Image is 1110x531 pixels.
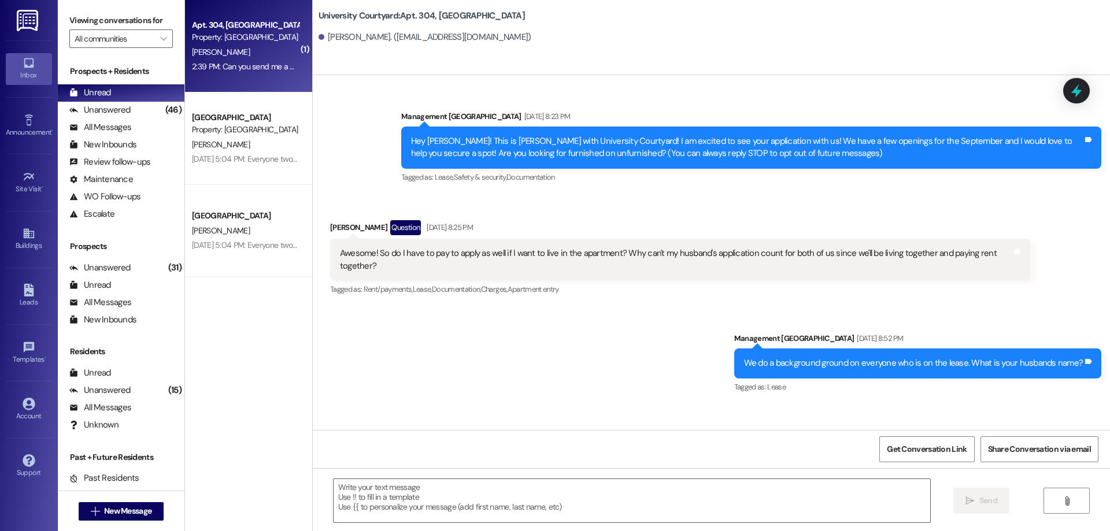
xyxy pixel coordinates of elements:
[69,139,136,151] div: New Inbounds
[69,156,150,168] div: Review follow-ups
[413,284,432,294] span: Lease ,
[435,172,454,182] span: Lease ,
[69,402,131,414] div: All Messages
[104,505,151,517] span: New Message
[42,183,43,191] span: •
[481,284,508,294] span: Charges ,
[401,169,1101,185] div: Tagged as:
[887,443,967,455] span: Get Conversation Link
[91,507,99,516] i: 
[6,53,52,84] a: Inbox
[51,127,53,135] span: •
[69,208,114,220] div: Escalate
[69,12,173,29] label: Viewing conversations for
[58,346,184,358] div: Residents
[330,281,1030,298] div: Tagged as:
[1063,496,1071,506] i: 
[69,472,139,484] div: Past Residents
[6,167,52,198] a: Site Visit •
[854,332,903,344] div: [DATE] 8:52 PM
[521,110,571,122] div: [DATE] 8:23 PM
[319,31,531,43] div: [PERSON_NAME]. ([EMAIL_ADDRESS][DOMAIN_NAME])
[767,382,786,392] span: Lease
[165,259,184,277] div: (31)
[192,47,250,57] span: [PERSON_NAME]
[69,104,131,116] div: Unanswered
[69,296,131,309] div: All Messages
[69,279,111,291] div: Unread
[192,124,299,136] div: Property: [GEOGRAPHIC_DATA]
[979,495,997,507] span: Send
[165,381,184,399] div: (15)
[192,225,250,236] span: [PERSON_NAME]
[454,172,506,182] span: Safety & security ,
[17,10,40,31] img: ResiDesk Logo
[69,314,136,326] div: New Inbounds
[508,284,559,294] span: Apartment entry
[506,172,555,182] span: Documentation
[6,394,52,425] a: Account
[45,354,46,362] span: •
[69,191,140,203] div: WO Follow-ups
[75,29,154,48] input: All communities
[69,384,131,396] div: Unanswered
[192,112,299,124] div: [GEOGRAPHIC_DATA]
[69,121,131,133] div: All Messages
[744,357,1083,369] div: We do a background ground on everyone who is on the lease. What is your husbands name?
[162,101,184,119] div: (46)
[953,488,1009,514] button: Send
[69,367,111,379] div: Unread
[988,443,1091,455] span: Share Conversation via email
[192,139,250,150] span: [PERSON_NAME]
[340,247,1012,272] div: Awesome! So do I have to pay to apply as well if I want to live in the apartment? Why can't my hu...
[192,19,299,31] div: Apt. 304, [GEOGRAPHIC_DATA]
[192,210,299,222] div: [GEOGRAPHIC_DATA]
[69,262,131,274] div: Unanswered
[965,496,974,506] i: 
[58,240,184,252] div: Prospects
[192,31,299,43] div: Property: [GEOGRAPHIC_DATA]
[734,332,1102,348] div: Management [GEOGRAPHIC_DATA]
[58,451,184,463] div: Past + Future Residents
[432,284,481,294] span: Documentation ,
[6,451,52,482] a: Support
[6,280,52,311] a: Leads
[160,34,166,43] i: 
[69,419,119,431] div: Unknown
[319,10,525,22] b: University Courtyard: Apt. 304, [GEOGRAPHIC_DATA]
[6,224,52,255] a: Buildings
[390,220,421,235] div: Question
[401,110,1101,127] div: Management [GEOGRAPHIC_DATA]
[58,65,184,77] div: Prospects + Residents
[330,220,1030,239] div: [PERSON_NAME]
[411,135,1083,160] div: Hey [PERSON_NAME]! This is [PERSON_NAME] with University Courtyard! I am excited to see your appl...
[69,173,133,185] div: Maintenance
[79,502,164,521] button: New Message
[192,61,714,72] div: 2:39 PM: Can you send me a picture of the carpet damage? I think I know what you are talking abou...
[364,284,413,294] span: Rent/payments ,
[69,87,111,99] div: Unread
[879,436,974,462] button: Get Conversation Link
[980,436,1098,462] button: Share Conversation via email
[424,221,473,233] div: [DATE] 8:25 PM
[6,337,52,369] a: Templates •
[734,378,1102,395] div: Tagged as:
